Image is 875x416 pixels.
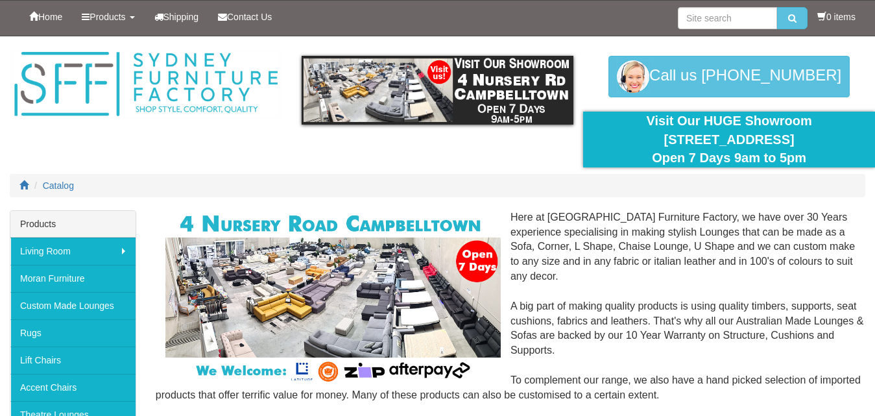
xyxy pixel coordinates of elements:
[90,12,125,22] span: Products
[10,347,136,374] a: Lift Chairs
[10,292,136,319] a: Custom Made Lounges
[10,49,282,119] img: Sydney Furniture Factory
[593,112,865,167] div: Visit Our HUGE Showroom [STREET_ADDRESS] Open 7 Days 9am to 5pm
[817,10,856,23] li: 0 items
[163,12,199,22] span: Shipping
[165,210,501,385] img: Corner Modular Lounges
[19,1,72,33] a: Home
[72,1,144,33] a: Products
[145,1,209,33] a: Shipping
[208,1,282,33] a: Contact Us
[227,12,272,22] span: Contact Us
[10,319,136,347] a: Rugs
[43,180,74,191] a: Catalog
[678,7,777,29] input: Site search
[10,374,136,401] a: Accent Chairs
[10,211,136,238] div: Products
[10,238,136,265] a: Living Room
[38,12,62,22] span: Home
[302,56,574,125] img: showroom.gif
[10,265,136,292] a: Moran Furniture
